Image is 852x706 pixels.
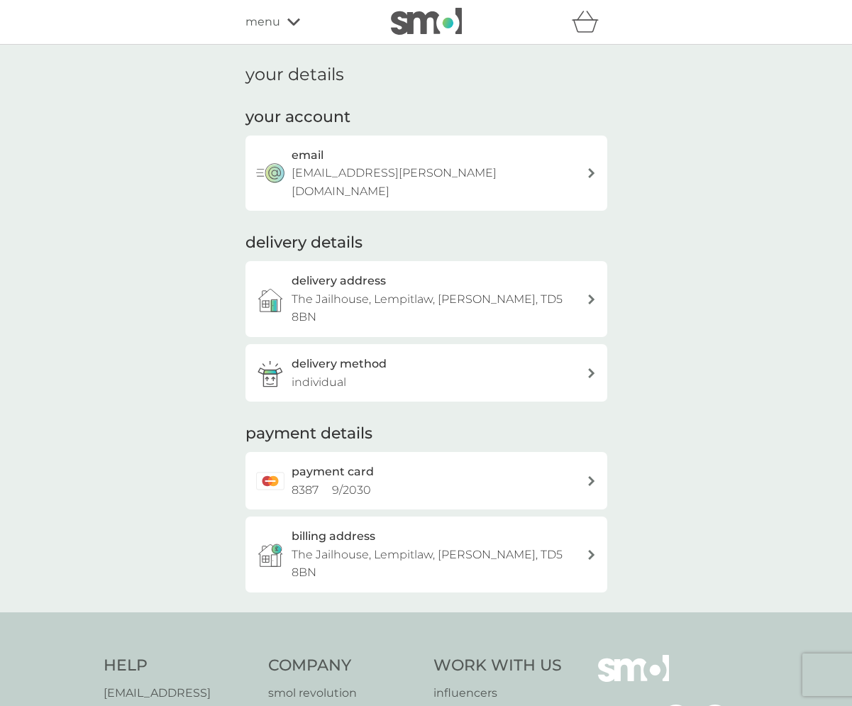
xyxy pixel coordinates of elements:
span: 9 / 2030 [332,483,371,497]
a: payment card8387 9/2030 [245,452,607,509]
h3: delivery address [292,272,386,290]
h4: Help [104,655,255,677]
a: delivery addressThe Jailhouse, Lempitlaw, [PERSON_NAME], TD5 8BN [245,261,607,337]
p: The Jailhouse, Lempitlaw, [PERSON_NAME], TD5 8BN [292,290,587,326]
p: [EMAIL_ADDRESS][PERSON_NAME][DOMAIN_NAME] [292,164,587,200]
h2: delivery details [245,232,363,254]
button: billing addressThe Jailhouse, Lempitlaw, [PERSON_NAME], TD5 8BN [245,517,607,592]
a: smol revolution [268,684,419,702]
a: delivery methodindividual [245,344,607,402]
h2: payment details [245,423,372,445]
p: individual [292,373,346,392]
h3: email [292,146,323,165]
a: influencers [433,684,562,702]
span: 8387 [292,483,319,497]
h3: billing address [292,527,375,546]
button: email[EMAIL_ADDRESS][PERSON_NAME][DOMAIN_NAME] [245,136,607,211]
p: The Jailhouse, Lempitlaw, [PERSON_NAME], TD5 8BN [292,546,587,582]
div: basket [572,8,607,36]
img: smol [391,8,462,35]
span: menu [245,13,280,31]
h4: Company [268,655,419,677]
h2: your account [245,106,350,128]
h1: your details [245,65,344,85]
h2: payment card [292,463,374,481]
h3: delivery method [292,355,387,373]
h4: Work With Us [433,655,562,677]
img: smol [598,655,669,703]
